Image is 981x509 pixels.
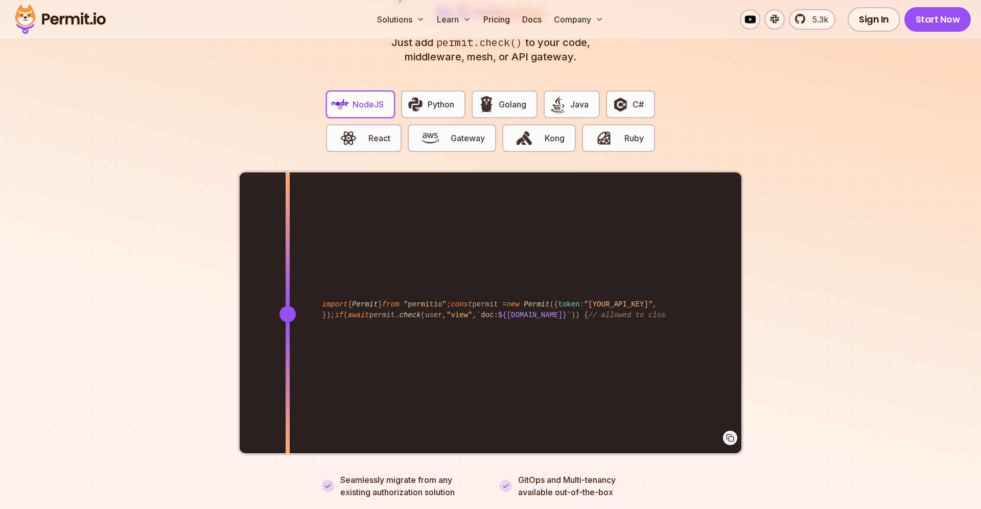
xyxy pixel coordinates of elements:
[518,474,616,498] p: GitOps and Multi-tenancy available out-of-the-box
[478,96,495,113] img: Golang
[332,96,349,113] img: NodeJS
[352,300,378,308] span: Permit
[433,9,475,30] button: Learn
[315,291,666,329] code: { } ; permit = ({ : , }); ( permit. (user, , )) { }
[422,129,439,147] img: Gateway
[451,300,472,308] span: const
[904,7,971,32] a: Start Now
[570,98,589,110] span: Java
[499,98,526,110] span: Golang
[633,98,644,110] span: C#
[549,96,567,113] img: Java
[848,7,900,32] a: Sign In
[789,9,835,30] a: 5.3k
[518,9,546,30] a: Docs
[340,129,357,147] img: React
[624,132,644,144] span: Ruby
[447,311,472,319] span: "view"
[477,311,571,319] span: `doc: `
[595,129,613,147] img: Ruby
[516,129,533,147] img: Kong
[404,300,447,308] span: "permitio"
[433,35,525,50] span: permit.check()
[335,311,344,319] span: if
[368,132,390,144] span: React
[612,96,629,113] img: C#
[428,98,454,110] span: Python
[400,311,421,319] span: check
[10,2,110,37] img: Permit logo
[588,311,695,319] span: // allowed to close issue
[558,300,579,308] span: token
[806,13,828,26] span: 5.3k
[550,9,608,30] button: Company
[524,300,549,308] span: Permit
[479,9,514,30] a: Pricing
[340,474,481,498] p: Seamlessly migrate from any existing authorization solution
[451,132,485,144] span: Gateway
[373,9,429,30] button: Solutions
[353,98,384,110] span: NodeJS
[545,132,565,144] span: Kong
[498,311,567,319] span: ${[DOMAIN_NAME]}
[380,35,601,64] p: Just add to your code, middleware, mesh, or API gateway.
[407,96,424,113] img: Python
[382,300,400,308] span: from
[507,300,520,308] span: new
[348,311,369,319] span: await
[584,300,652,308] span: "[YOUR_API_KEY]"
[322,300,347,308] span: import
